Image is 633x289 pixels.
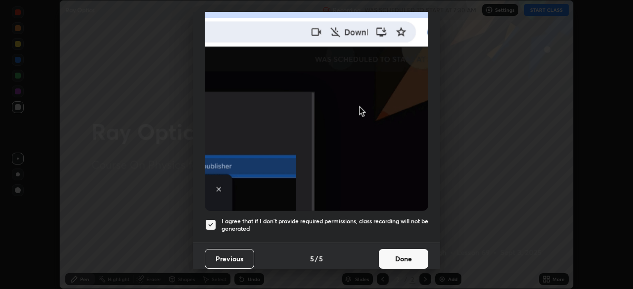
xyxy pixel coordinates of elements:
[222,217,428,233] h5: I agree that if I don't provide required permissions, class recording will not be generated
[315,253,318,264] h4: /
[319,253,323,264] h4: 5
[205,249,254,269] button: Previous
[379,249,428,269] button: Done
[310,253,314,264] h4: 5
